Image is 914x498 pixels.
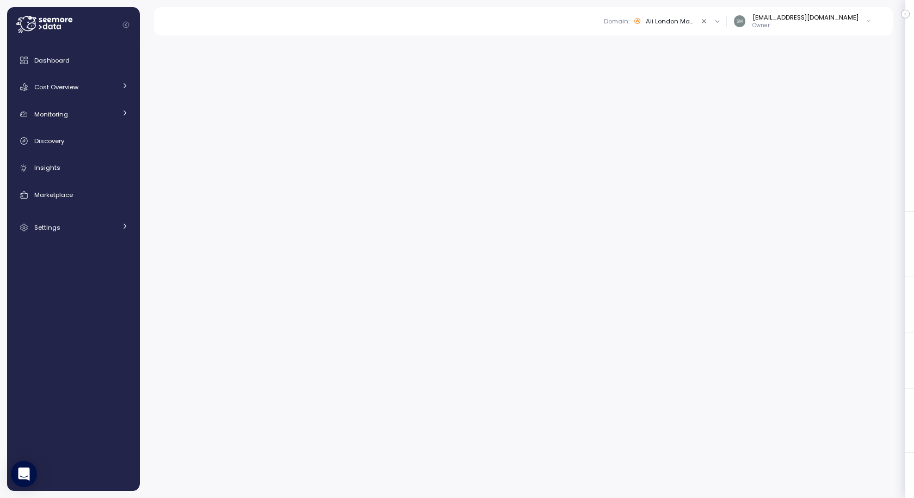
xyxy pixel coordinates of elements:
[119,21,133,29] button: Collapse navigation
[34,110,68,119] span: Monitoring
[11,76,135,98] a: Cost Overview
[734,15,745,27] img: 8b38840e6dc05d7795a5b5428363ffcd
[34,83,78,91] span: Cost Overview
[646,17,695,26] div: Aii London Market
[700,16,709,26] button: Clear value
[34,56,70,65] span: Dashboard
[11,50,135,71] a: Dashboard
[34,190,73,199] span: Marketplace
[752,13,859,22] div: [EMAIL_ADDRESS][DOMAIN_NAME]
[34,163,60,172] span: Insights
[11,103,135,125] a: Monitoring
[34,137,64,145] span: Discovery
[752,22,859,29] p: Owner
[34,223,60,232] span: Settings
[11,217,135,238] a: Settings
[11,130,135,152] a: Discovery
[11,184,135,206] a: Marketplace
[604,17,629,26] p: Domain :
[11,157,135,179] a: Insights
[11,461,37,487] div: Open Intercom Messenger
